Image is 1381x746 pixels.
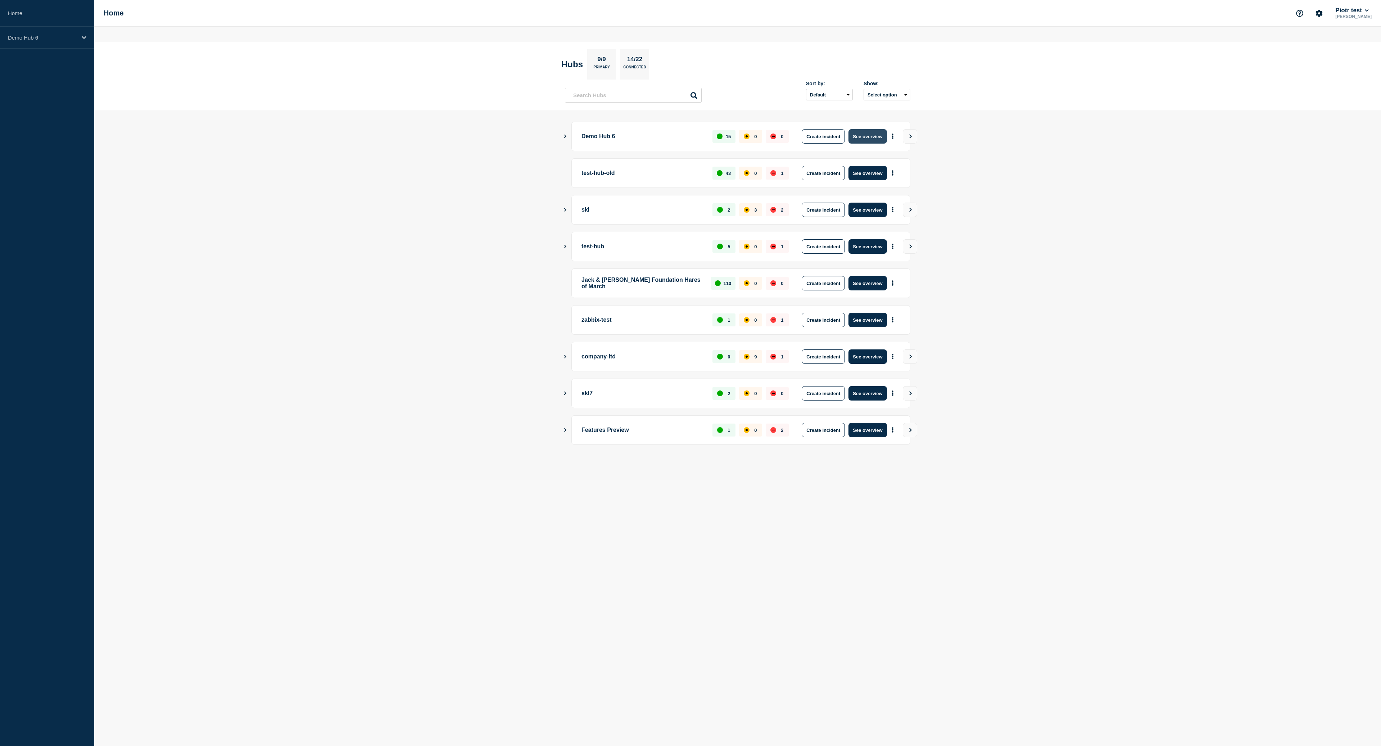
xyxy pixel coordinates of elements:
button: Show Connected Hubs [563,244,567,249]
div: down [770,207,776,213]
p: 1 [728,317,730,323]
button: More actions [888,130,897,143]
p: Features Preview [581,423,704,437]
p: 1 [781,171,783,176]
p: test-hub-old [581,166,704,180]
div: down [770,280,776,286]
button: View [903,386,917,401]
p: Primary [593,65,610,73]
div: up [717,170,723,176]
div: Sort by: [806,81,853,86]
button: Create incident [802,129,845,144]
p: 0 [728,354,730,360]
p: 0 [754,391,757,396]
p: 0 [754,244,757,249]
button: See overview [848,239,887,254]
p: company-ltd [581,349,704,364]
button: Select option [864,89,910,100]
button: Create incident [802,386,845,401]
div: up [717,207,723,213]
div: down [770,170,776,176]
p: [PERSON_NAME] [1334,14,1373,19]
p: 2 [728,207,730,213]
p: 0 [781,134,783,139]
p: skl7 [581,386,704,401]
button: Account settings [1312,6,1327,21]
button: Create incident [802,203,845,217]
div: down [770,354,776,360]
p: Demo Hub 6 [581,129,704,144]
button: View [903,129,917,144]
button: See overview [848,423,887,437]
p: 2 [781,428,783,433]
div: affected [744,390,750,396]
div: down [770,244,776,249]
p: 0 [781,281,783,286]
p: 9 [754,354,757,360]
div: up [717,244,723,249]
button: More actions [888,350,897,363]
p: 0 [781,391,783,396]
div: down [770,427,776,433]
div: affected [744,427,750,433]
p: 2 [728,391,730,396]
button: See overview [848,276,887,290]
p: 43 [726,171,731,176]
p: 0 [754,428,757,433]
div: up [717,427,723,433]
p: 0 [754,281,757,286]
select: Sort by [806,89,853,100]
button: See overview [848,166,887,180]
button: View [903,349,917,364]
div: affected [744,354,750,360]
div: up [717,134,723,139]
button: Piotr test [1334,7,1370,14]
button: Create incident [802,276,845,290]
button: More actions [888,313,897,327]
div: up [717,390,723,396]
p: skl [581,203,704,217]
div: up [715,280,721,286]
button: Show Connected Hubs [563,428,567,433]
p: 9/9 [595,56,609,65]
p: 5 [728,244,730,249]
p: 14/22 [624,56,645,65]
p: 1 [781,244,783,249]
button: More actions [888,167,897,180]
button: See overview [848,313,887,327]
p: Demo Hub 6 [8,35,77,41]
div: down [770,134,776,139]
button: View [903,203,917,217]
button: Create incident [802,423,845,437]
p: 15 [726,134,731,139]
button: More actions [888,424,897,437]
div: down [770,317,776,323]
button: Create incident [802,166,845,180]
div: affected [744,134,750,139]
button: See overview [848,349,887,364]
h1: Home [104,9,124,17]
div: affected [744,207,750,213]
p: 1 [781,317,783,323]
h2: Hubs [561,59,583,69]
button: Show Connected Hubs [563,391,567,396]
button: More actions [888,203,897,217]
button: Show Connected Hubs [563,354,567,360]
p: 2 [781,207,783,213]
button: Show Connected Hubs [563,207,567,213]
p: 110 [724,281,732,286]
p: 1 [728,428,730,433]
div: up [717,354,723,360]
button: More actions [888,387,897,400]
p: 0 [754,317,757,323]
button: More actions [888,240,897,253]
input: Search Hubs [565,88,702,103]
button: Create incident [802,239,845,254]
button: See overview [848,129,887,144]
div: down [770,390,776,396]
div: affected [744,244,750,249]
button: More actions [888,277,897,290]
p: zabbix-test [581,313,704,327]
div: up [717,317,723,323]
div: affected [744,170,750,176]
